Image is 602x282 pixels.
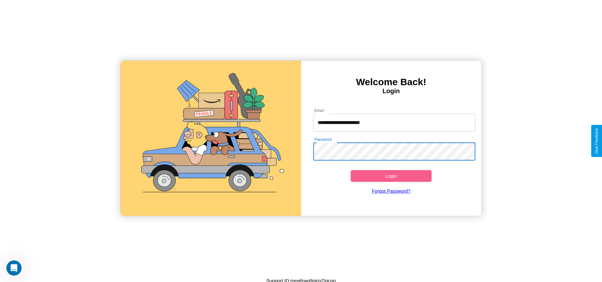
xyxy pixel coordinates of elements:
[594,128,599,154] div: Give Feedback
[314,137,331,142] label: Password
[301,87,481,95] h4: Login
[310,182,472,200] a: Forgot Password?
[314,108,324,113] label: Email
[351,170,432,182] button: Login
[6,260,22,276] iframe: Intercom live chat
[121,61,301,216] img: gif
[301,77,481,87] h3: Welcome Back!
